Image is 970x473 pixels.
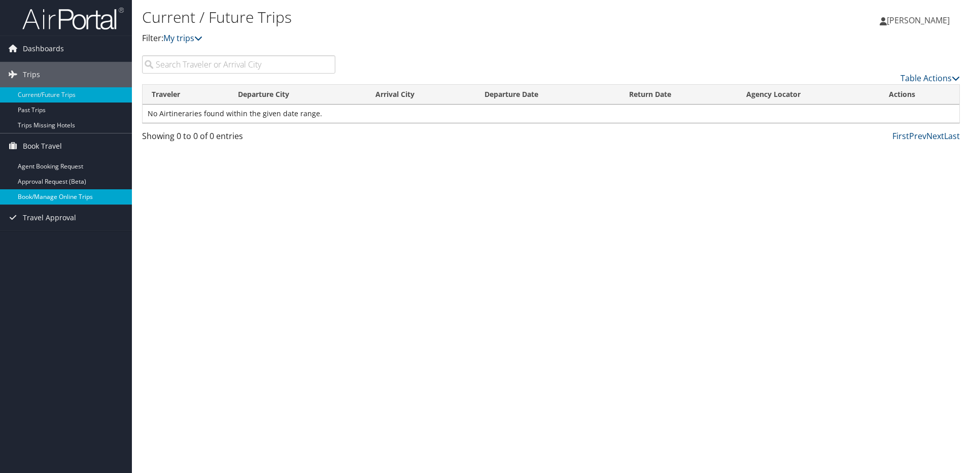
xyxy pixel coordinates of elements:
[163,32,202,44] a: My trips
[143,105,959,123] td: No Airtineraries found within the given date range.
[23,36,64,61] span: Dashboards
[22,7,124,30] img: airportal-logo.png
[23,205,76,230] span: Travel Approval
[880,85,959,105] th: Actions
[887,15,950,26] span: [PERSON_NAME]
[23,133,62,159] span: Book Travel
[909,130,926,142] a: Prev
[926,130,944,142] a: Next
[900,73,960,84] a: Table Actions
[229,85,366,105] th: Departure City: activate to sort column ascending
[892,130,909,142] a: First
[142,130,335,147] div: Showing 0 to 0 of 0 entries
[620,85,737,105] th: Return Date: activate to sort column ascending
[142,7,687,28] h1: Current / Future Trips
[944,130,960,142] a: Last
[737,85,880,105] th: Agency Locator: activate to sort column ascending
[880,5,960,36] a: [PERSON_NAME]
[142,32,687,45] p: Filter:
[475,85,619,105] th: Departure Date: activate to sort column descending
[23,62,40,87] span: Trips
[143,85,229,105] th: Traveler: activate to sort column ascending
[142,55,335,74] input: Search Traveler or Arrival City
[366,85,475,105] th: Arrival City: activate to sort column ascending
